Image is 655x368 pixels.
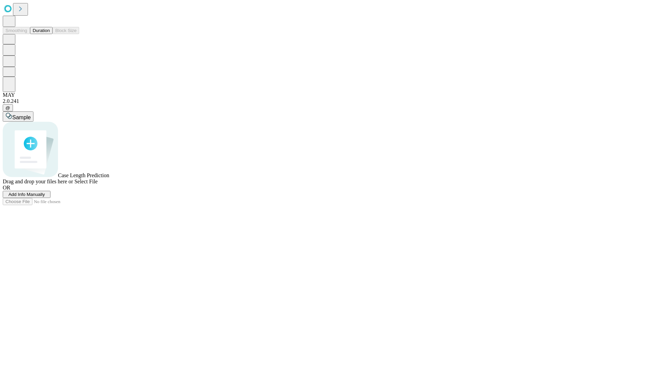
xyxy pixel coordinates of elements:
[3,185,10,190] span: OR
[12,114,31,120] span: Sample
[58,172,109,178] span: Case Length Prediction
[3,104,13,111] button: @
[74,179,98,184] span: Select File
[53,27,79,34] button: Block Size
[3,98,652,104] div: 2.0.241
[3,27,30,34] button: Smoothing
[3,92,652,98] div: MAY
[5,105,10,110] span: @
[9,192,45,197] span: Add Info Manually
[30,27,53,34] button: Duration
[3,191,50,198] button: Add Info Manually
[3,111,33,122] button: Sample
[3,179,73,184] span: Drag and drop your files here or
